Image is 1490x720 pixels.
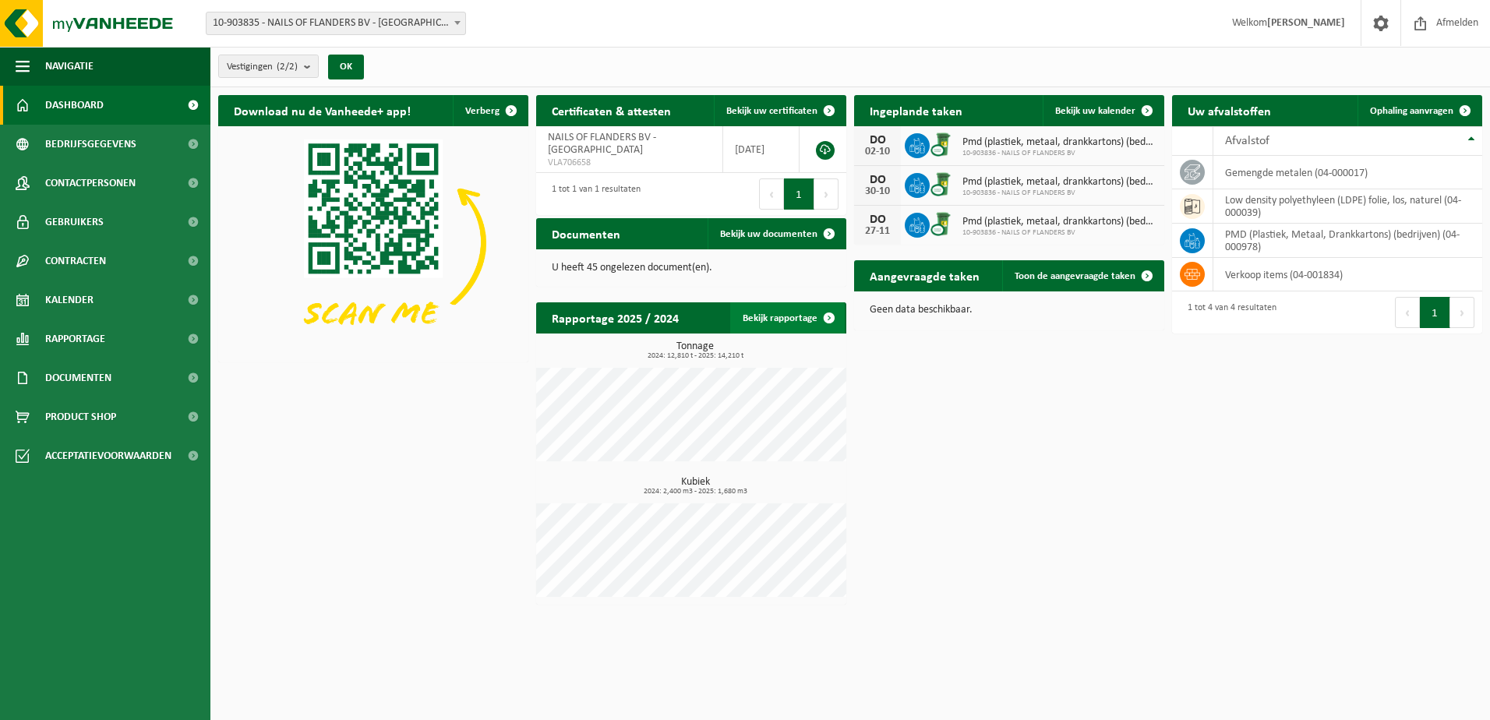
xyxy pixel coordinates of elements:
span: Rapportage [45,319,105,358]
div: DO [862,174,893,186]
div: DO [862,214,893,226]
span: Contactpersonen [45,164,136,203]
div: 27-11 [862,226,893,237]
span: Vestigingen [227,55,298,79]
td: gemengde metalen (04-000017) [1213,156,1482,189]
span: Ophaling aanvragen [1370,106,1453,116]
div: 30-10 [862,186,893,197]
a: Bekijk uw kalender [1043,95,1163,126]
h3: Kubiek [544,477,846,496]
div: 1 tot 1 van 1 resultaten [544,177,641,211]
span: 2024: 2,400 m3 - 2025: 1,680 m3 [544,488,846,496]
h2: Rapportage 2025 / 2024 [536,302,694,333]
td: verkoop items (04-001834) [1213,258,1482,291]
h2: Download nu de Vanheede+ app! [218,95,426,125]
span: NAILS OF FLANDERS BV - [GEOGRAPHIC_DATA] [548,132,656,156]
span: Kalender [45,281,94,319]
h2: Uw afvalstoffen [1172,95,1287,125]
span: Acceptatievoorwaarden [45,436,171,475]
span: 10-903835 - NAILS OF FLANDERS BV - SNAASKERKE [206,12,466,35]
span: Pmd (plastiek, metaal, drankkartons) (bedrijven) [962,136,1156,149]
a: Toon de aangevraagde taken [1002,260,1163,291]
button: Vestigingen(2/2) [218,55,319,78]
td: low density polyethyleen (LDPE) folie, los, naturel (04-000039) [1213,189,1482,224]
strong: [PERSON_NAME] [1267,17,1345,29]
span: Toon de aangevraagde taken [1015,271,1135,281]
span: VLA706658 [548,157,711,169]
span: 10-903836 - NAILS OF FLANDERS BV [962,228,1156,238]
td: PMD (Plastiek, Metaal, Drankkartons) (bedrijven) (04-000978) [1213,224,1482,258]
button: OK [328,55,364,79]
span: Navigatie [45,47,94,86]
img: WB-0240-CU [930,210,956,237]
h2: Documenten [536,218,636,249]
p: Geen data beschikbaar. [870,305,1149,316]
span: Product Shop [45,397,116,436]
div: 02-10 [862,146,893,157]
span: Dashboard [45,86,104,125]
button: Previous [1395,297,1420,328]
a: Ophaling aanvragen [1358,95,1481,126]
span: Documenten [45,358,111,397]
img: WB-0240-CU [930,171,956,197]
span: Pmd (plastiek, metaal, drankkartons) (bedrijven) [962,216,1156,228]
td: [DATE] [723,126,800,173]
span: Bedrijfsgegevens [45,125,136,164]
span: 10-903836 - NAILS OF FLANDERS BV [962,149,1156,158]
a: Bekijk uw certificaten [714,95,845,126]
button: Next [814,178,839,210]
h2: Aangevraagde taken [854,260,995,291]
span: Bekijk uw kalender [1055,106,1135,116]
button: Verberg [453,95,527,126]
span: Gebruikers [45,203,104,242]
div: 1 tot 4 van 4 resultaten [1180,295,1276,330]
h3: Tonnage [544,341,846,360]
p: U heeft 45 ongelezen document(en). [552,263,831,274]
h2: Certificaten & attesten [536,95,687,125]
count: (2/2) [277,62,298,72]
button: Previous [759,178,784,210]
h2: Ingeplande taken [854,95,978,125]
span: 10-903836 - NAILS OF FLANDERS BV [962,189,1156,198]
div: DO [862,134,893,146]
span: Bekijk uw documenten [720,229,817,239]
span: Verberg [465,106,500,116]
span: Bekijk uw certificaten [726,106,817,116]
span: 2024: 12,810 t - 2025: 14,210 t [544,352,846,360]
span: 10-903835 - NAILS OF FLANDERS BV - SNAASKERKE [207,12,465,34]
span: Afvalstof [1225,135,1269,147]
img: WB-0240-CU [930,131,956,157]
span: Pmd (plastiek, metaal, drankkartons) (bedrijven) [962,176,1156,189]
button: 1 [784,178,814,210]
button: 1 [1420,297,1450,328]
img: Download de VHEPlus App [218,126,528,359]
button: Next [1450,297,1474,328]
a: Bekijk uw documenten [708,218,845,249]
a: Bekijk rapportage [730,302,845,334]
span: Contracten [45,242,106,281]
